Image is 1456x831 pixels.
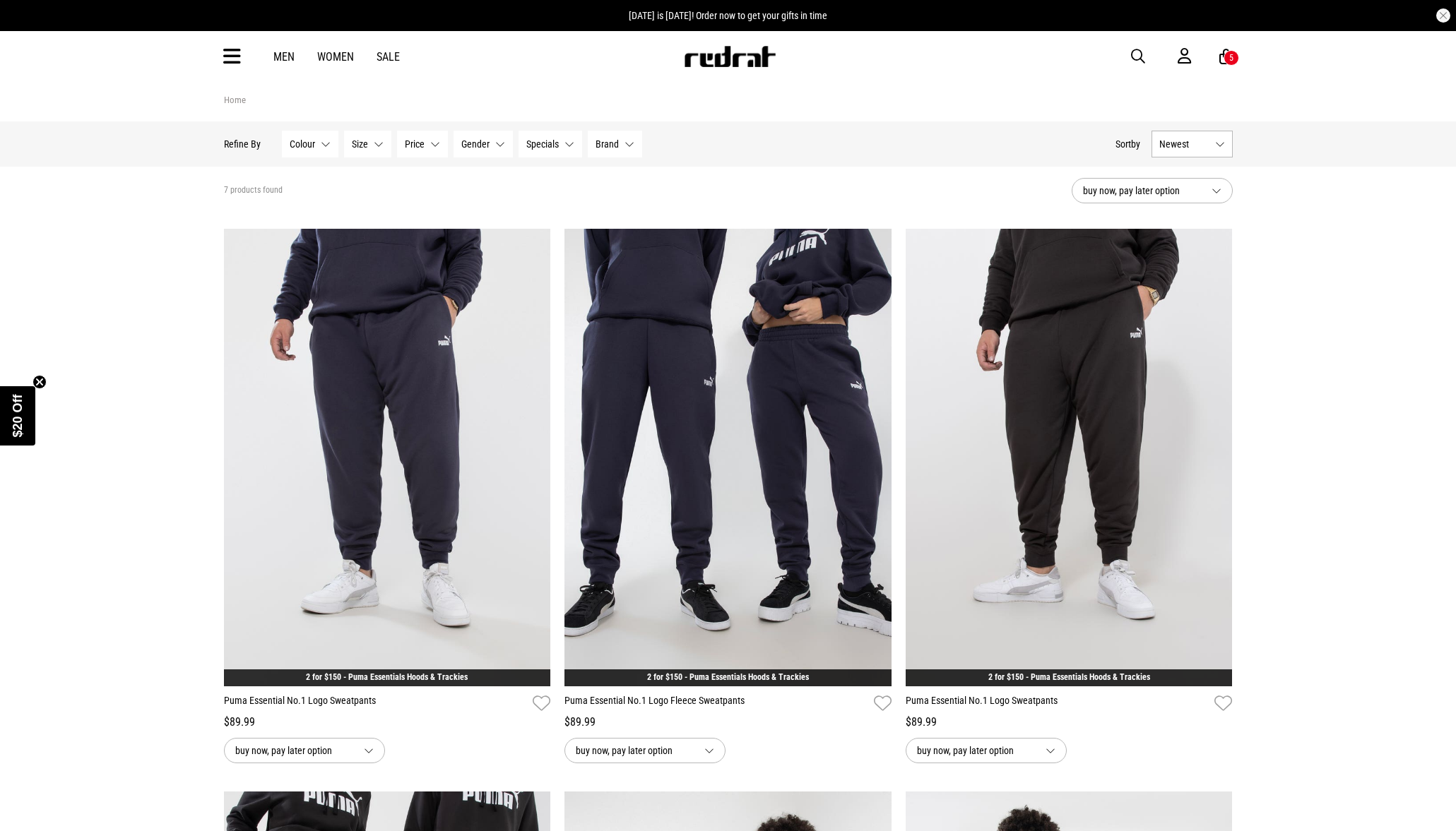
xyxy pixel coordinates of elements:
button: Brand [588,131,642,157]
span: buy now, pay later option [917,742,1034,759]
img: Puma Essential No.1 Logo Fleece Sweatpants in Blue [564,229,892,686]
a: Puma Essential No.1 Logo Sweatpants [906,693,1209,714]
a: Men [273,50,295,64]
button: Size [344,131,391,157]
span: $20 Off [11,394,25,437]
span: Gender [461,138,490,150]
a: Puma Essential No.1 Logo Fleece Sweatpants [564,693,868,714]
span: Specials [526,138,559,150]
span: [DATE] is [DATE]! Order now to get your gifts in time [629,10,827,21]
span: buy now, pay later option [235,742,353,759]
p: Refine By [224,138,261,150]
span: Newest [1159,138,1209,150]
button: Specials [519,131,582,157]
a: 5 [1219,49,1233,64]
a: 2 for $150 - Puma Essentials Hoods & Trackies [647,672,809,682]
img: Puma Essential No.1 Logo Sweatpants in Black [906,229,1233,686]
div: $89.99 [564,714,892,731]
span: Brand [596,138,619,150]
button: buy now, pay later option [564,738,726,763]
div: $89.99 [906,714,1233,731]
span: by [1131,138,1140,150]
div: $89.99 [224,714,551,731]
button: buy now, pay later option [224,738,385,763]
div: 5 [1229,53,1233,63]
a: 2 for $150 - Puma Essentials Hoods & Trackies [306,672,468,682]
a: Puma Essential No.1 Logo Sweatpants [224,693,528,714]
a: Home [224,95,246,105]
button: Colour [282,131,338,157]
button: Price [397,131,448,157]
span: 7 products found [224,185,283,196]
a: Sale [377,50,400,64]
span: buy now, pay later option [1083,182,1200,199]
img: Puma Essential No.1 Logo Sweatpants in Blue [224,229,551,686]
button: Gender [454,131,513,157]
button: Sortby [1115,136,1140,153]
button: buy now, pay later option [1072,178,1233,203]
span: Colour [290,138,315,150]
span: Size [352,138,368,150]
button: Newest [1152,131,1233,157]
img: Redrat logo [683,46,776,67]
a: 2 for $150 - Puma Essentials Hoods & Trackies [988,672,1150,682]
a: Women [317,50,354,64]
span: buy now, pay later option [576,742,693,759]
button: buy now, pay later option [906,738,1067,763]
span: Price [405,138,425,150]
button: Close teaser [32,375,47,389]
